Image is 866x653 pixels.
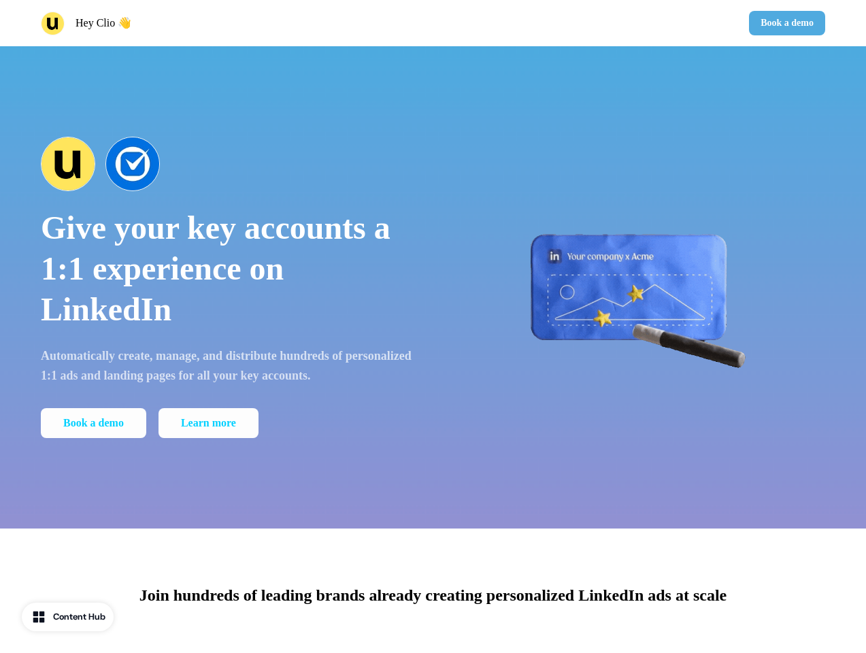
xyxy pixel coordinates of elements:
p: Hey Clio 👋 [76,15,131,31]
button: Book a demo [41,408,146,438]
div: Content Hub [53,610,105,624]
button: Content Hub [22,603,114,631]
p: Join hundreds of leading brands already creating personalized LinkedIn ads at scale [139,583,727,607]
a: Learn more [159,408,259,438]
strong: Automatically create, manage, and distribute hundreds of personalized 1:1 ads and landing pages f... [41,349,412,382]
p: Give your key accounts a 1:1 experience on LinkedIn [41,207,414,330]
button: Book a demo [749,11,825,35]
